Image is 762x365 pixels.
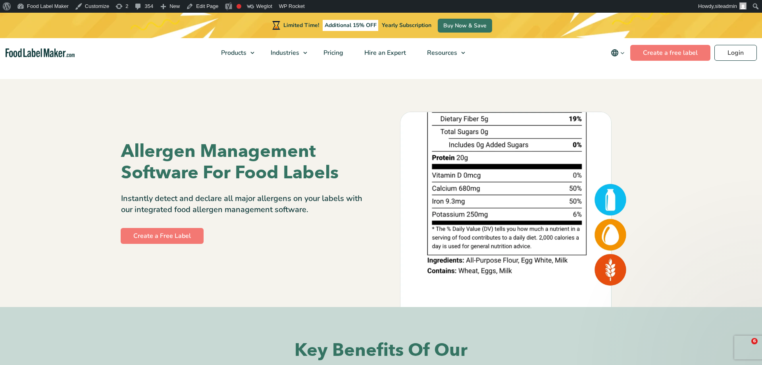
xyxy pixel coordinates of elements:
a: Industries [260,38,311,68]
p: Instantly detect and declare all major allergens on your labels with our integrated food allergen... [121,193,375,215]
a: Create a Free Label [121,228,204,244]
span: Hire an Expert [362,48,407,57]
span: Limited Time! [283,21,319,29]
span: Products [219,48,247,57]
a: Resources [417,38,469,68]
a: Products [211,38,258,68]
a: Create a free label [630,45,710,61]
a: Login [714,45,757,61]
div: Focus keyphrase not set [237,4,241,9]
span: Resources [425,48,458,57]
iframe: Intercom live chat [735,338,754,357]
h1: Allergen Management Software For Food Labels [121,141,375,183]
span: Industries [268,48,300,57]
span: siteadmin [715,3,737,9]
span: Pricing [321,48,344,57]
span: 6 [751,338,758,344]
a: Buy Now & Save [438,19,492,33]
a: Hire an Expert [354,38,415,68]
a: Pricing [313,38,352,68]
span: Yearly Subscription [382,21,431,29]
span: Additional 15% OFF [323,20,379,31]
